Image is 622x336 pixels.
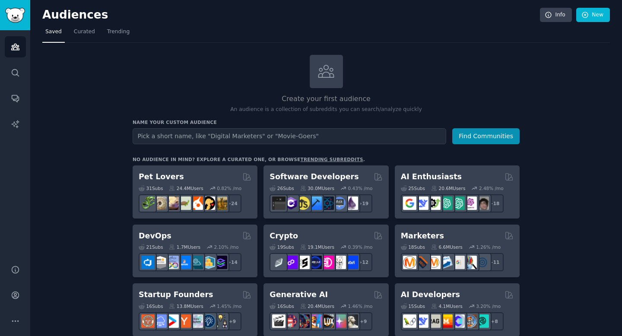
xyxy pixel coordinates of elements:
[104,25,133,43] a: Trending
[190,197,203,210] img: cockatiel
[107,28,130,36] span: Trending
[300,244,334,250] div: 19.1M Users
[296,197,310,210] img: learnjavascript
[354,312,372,330] div: + 9
[476,256,489,269] img: OnlineMarketing
[296,256,310,269] img: ethstaker
[300,157,363,162] a: trending subreddits
[439,256,453,269] img: Emailmarketing
[214,244,239,250] div: 2.10 % /mo
[270,231,298,241] h2: Crypto
[165,314,179,328] img: startup
[401,289,460,300] h2: AI Developers
[139,231,171,241] h2: DevOps
[133,119,520,125] h3: Name your custom audience
[45,28,62,36] span: Saved
[214,314,227,328] img: growmybusiness
[401,171,462,182] h2: AI Enthusiasts
[202,314,215,328] img: Entrepreneurship
[133,156,365,162] div: No audience in mind? Explore a curated one, or browse .
[403,197,416,210] img: GoogleGeminiAI
[403,314,416,328] img: LangChain
[476,314,489,328] img: AIDevelopersSociety
[479,185,504,191] div: 2.48 % /mo
[223,253,241,271] div: + 14
[133,106,520,114] p: An audience is a collection of subreddits you can search/analyze quickly
[333,197,346,210] img: AskComputerScience
[141,256,155,269] img: azuredevops
[348,244,373,250] div: 0.39 % /mo
[178,256,191,269] img: DevOpsLinks
[401,185,425,191] div: 25 Sub s
[139,171,184,182] h2: Pet Lovers
[165,256,179,269] img: Docker_DevOps
[214,197,227,210] img: dogbreed
[348,185,373,191] div: 0.43 % /mo
[153,256,167,269] img: AWS_Certified_Experts
[415,256,428,269] img: bigseo
[321,197,334,210] img: reactnative
[463,314,477,328] img: llmops
[401,231,444,241] h2: Marketers
[308,256,322,269] img: web3
[71,25,98,43] a: Curated
[333,256,346,269] img: CryptoNews
[427,314,441,328] img: Rag
[153,314,167,328] img: SaaS
[284,197,298,210] img: csharp
[270,289,328,300] h2: Generative AI
[308,197,322,210] img: iOSProgramming
[214,256,227,269] img: PlatformEngineers
[139,289,213,300] h2: Startup Founders
[321,314,334,328] img: FluxAI
[169,185,203,191] div: 24.4M Users
[153,197,167,210] img: ballpython
[190,256,203,269] img: platformengineering
[190,314,203,328] img: indiehackers
[415,314,428,328] img: DeepSeek
[540,8,572,22] a: Info
[452,128,520,144] button: Find Communities
[74,28,95,36] span: Curated
[284,314,298,328] img: dalle2
[401,244,425,250] div: 18 Sub s
[308,314,322,328] img: sdforall
[42,25,65,43] a: Saved
[178,197,191,210] img: turtle
[345,256,358,269] img: defi_
[133,128,446,144] input: Pick a short name, like "Digital Marketers" or "Movie-Goers"
[165,197,179,210] img: leopardgeckos
[169,303,203,309] div: 13.8M Users
[272,256,286,269] img: ethfinance
[178,314,191,328] img: ycombinator
[270,171,359,182] h2: Software Developers
[202,197,215,210] img: PetAdvice
[427,256,441,269] img: AskMarketing
[217,185,241,191] div: 0.82 % /mo
[300,185,334,191] div: 30.0M Users
[169,244,200,250] div: 1.7M Users
[403,256,416,269] img: content_marketing
[272,314,286,328] img: aivideo
[270,185,294,191] div: 26 Sub s
[486,253,504,271] div: + 11
[451,256,465,269] img: googleads
[427,197,441,210] img: AItoolsCatalog
[401,303,425,309] div: 15 Sub s
[300,303,334,309] div: 20.4M Users
[476,197,489,210] img: ArtificalIntelligence
[486,194,504,212] div: + 18
[431,244,463,250] div: 6.6M Users
[321,256,334,269] img: defiblockchain
[463,197,477,210] img: OpenAIDev
[345,314,358,328] img: DreamBooth
[451,314,465,328] img: OpenSourceAI
[415,197,428,210] img: DeepSeek
[139,244,163,250] div: 21 Sub s
[476,303,501,309] div: 3.20 % /mo
[463,256,477,269] img: MarketingResearch
[133,94,520,105] h2: Create your first audience
[354,253,372,271] div: + 12
[486,312,504,330] div: + 8
[348,303,373,309] div: 1.46 % /mo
